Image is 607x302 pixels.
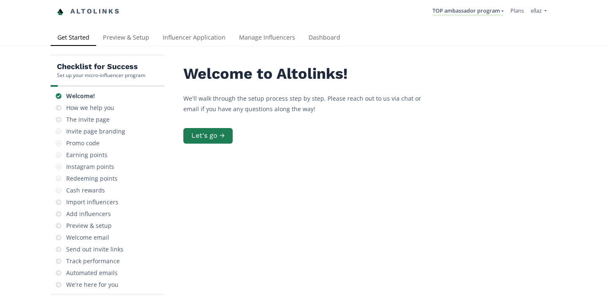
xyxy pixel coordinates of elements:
[66,245,124,254] div: Send out invite links
[183,65,436,83] h2: Welcome to Altolinks!
[57,5,120,19] a: Altolinks
[531,7,542,14] span: ellaz
[96,30,156,47] a: Preview & Setup
[66,269,118,277] div: Automated emails
[66,163,114,171] div: Instagram points
[66,210,111,218] div: Add influencers
[510,7,524,14] a: Plans
[432,7,504,16] a: TOP ambassador program
[183,128,233,144] button: Let's go →
[66,127,125,136] div: Invite page branding
[57,8,64,15] img: favicon-32x32.png
[66,92,95,100] div: Welcome!
[183,93,436,114] p: We'll walk through the setup process step by step. Please reach out to us via chat or email if yo...
[66,186,105,195] div: Cash rewards
[156,30,232,47] a: Influencer Application
[66,151,107,159] div: Earning points
[57,72,145,79] div: Set up your micro-influencer program
[51,30,96,47] a: Get Started
[66,174,118,183] div: Redeeming points
[66,198,118,206] div: Import influencers
[66,257,120,265] div: Track performance
[66,222,112,230] div: Preview & setup
[66,233,109,242] div: Welcome email
[66,115,110,124] div: The invite page
[302,30,347,47] a: Dashboard
[66,104,114,112] div: How we help you
[232,30,302,47] a: Manage Influencers
[57,61,145,72] h5: Checklist for Success
[531,7,547,16] a: ellaz
[66,139,99,147] div: Promo code
[66,281,118,289] div: We're here for you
